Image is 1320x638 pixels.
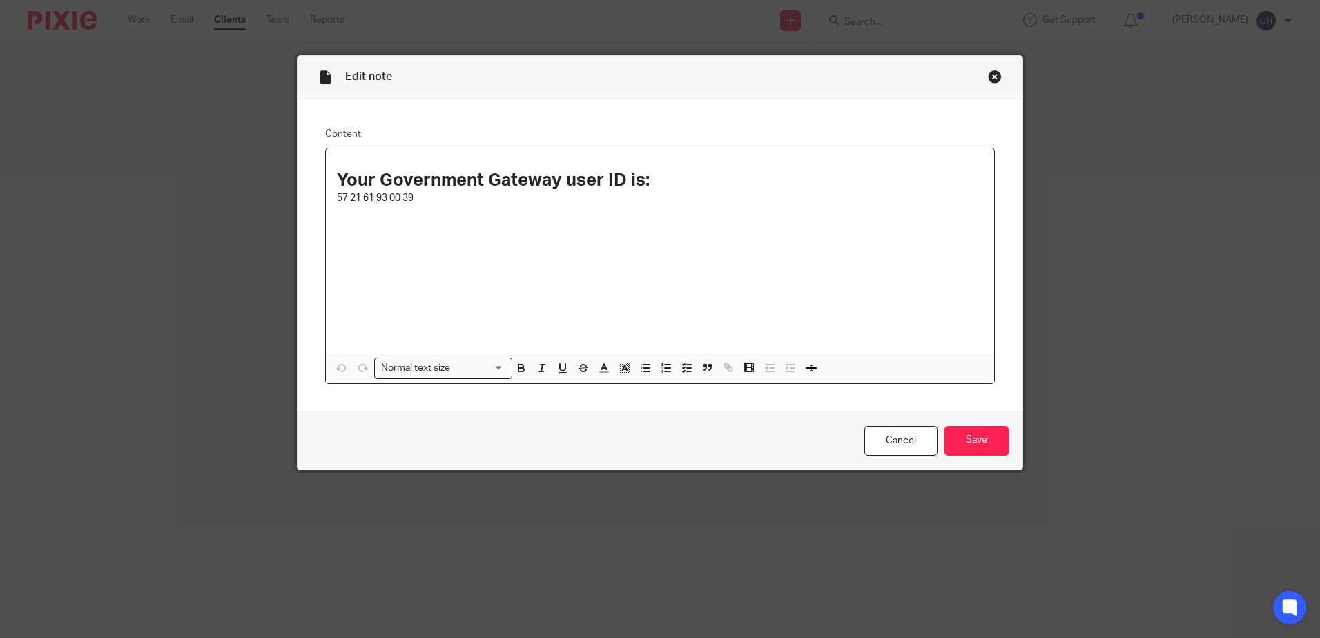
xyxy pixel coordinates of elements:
p: 57 21 61 93 00 39 [337,191,983,205]
div: Close this dialog window [988,70,1002,84]
a: Cancel [864,426,938,456]
span: Normal text size [378,361,453,376]
input: Search for option [454,361,504,376]
strong: Your Government Gateway user ID is: [337,171,650,189]
input: Save [944,426,1009,456]
label: Content [325,127,995,141]
div: Search for option [374,358,512,379]
span: Edit note [345,71,392,82]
